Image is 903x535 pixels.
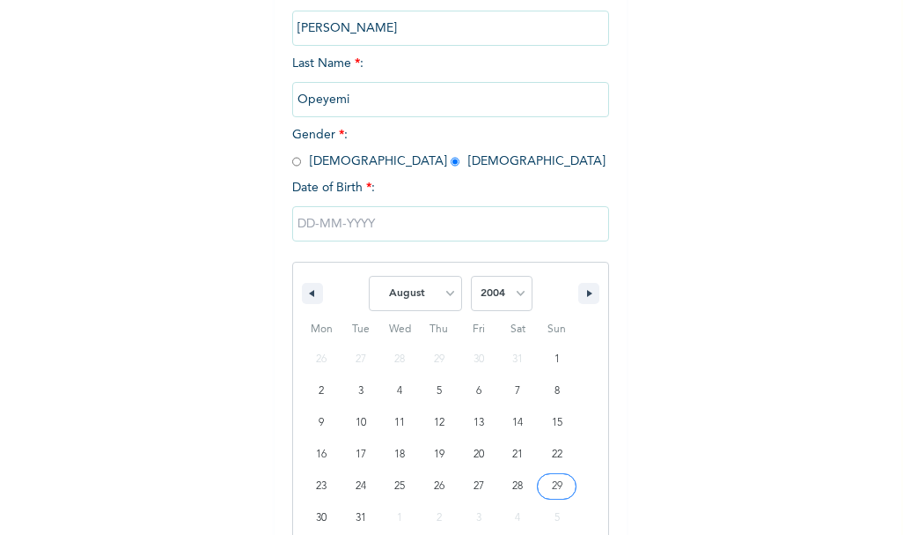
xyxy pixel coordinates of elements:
button: 26 [420,471,459,502]
button: 17 [341,439,381,471]
span: 9 [319,407,324,439]
button: 11 [380,407,420,439]
span: 14 [512,407,523,439]
span: 3 [358,375,363,407]
button: 13 [459,407,498,439]
span: Gender : [DEMOGRAPHIC_DATA] [DEMOGRAPHIC_DATA] [292,129,606,167]
span: 6 [476,375,481,407]
button: 12 [420,407,459,439]
button: 22 [537,439,576,471]
span: 16 [316,439,327,471]
button: 3 [341,375,381,407]
button: 23 [302,471,341,502]
button: 5 [420,375,459,407]
button: 18 [380,439,420,471]
span: Last Name : [292,57,609,106]
span: Thu [420,316,459,344]
input: Enter your last name [292,82,609,117]
span: Tue [341,316,381,344]
span: 19 [434,439,444,471]
span: 2 [319,375,324,407]
span: Date of Birth : [292,179,375,197]
span: Mon [302,316,341,344]
button: 25 [380,471,420,502]
button: 14 [498,407,538,439]
span: 15 [552,407,562,439]
span: 13 [474,407,484,439]
span: 31 [356,502,366,534]
button: 10 [341,407,381,439]
button: 31 [341,502,381,534]
span: 29 [552,471,562,502]
span: 4 [397,375,402,407]
span: 25 [394,471,405,502]
button: 28 [498,471,538,502]
button: 6 [459,375,498,407]
span: 8 [554,375,560,407]
button: 19 [420,439,459,471]
span: Sat [498,316,538,344]
button: 4 [380,375,420,407]
span: Fri [459,316,498,344]
span: 26 [434,471,444,502]
button: 16 [302,439,341,471]
button: 30 [302,502,341,534]
button: 24 [341,471,381,502]
span: Wed [380,316,420,344]
button: 20 [459,439,498,471]
span: Sun [537,316,576,344]
span: 28 [512,471,523,502]
span: 11 [394,407,405,439]
span: 7 [515,375,520,407]
button: 1 [537,344,576,375]
button: 27 [459,471,498,502]
button: 21 [498,439,538,471]
button: 29 [537,471,576,502]
span: 18 [394,439,405,471]
button: 9 [302,407,341,439]
span: 22 [552,439,562,471]
button: 7 [498,375,538,407]
span: 1 [554,344,560,375]
span: 5 [437,375,442,407]
span: 17 [356,439,366,471]
span: 24 [356,471,366,502]
button: 15 [537,407,576,439]
button: 8 [537,375,576,407]
span: 27 [474,471,484,502]
input: Enter your first name [292,11,609,46]
span: 20 [474,439,484,471]
span: 10 [356,407,366,439]
span: 12 [434,407,444,439]
input: DD-MM-YYYY [292,206,609,241]
button: 2 [302,375,341,407]
span: 21 [512,439,523,471]
span: 30 [316,502,327,534]
span: 23 [316,471,327,502]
